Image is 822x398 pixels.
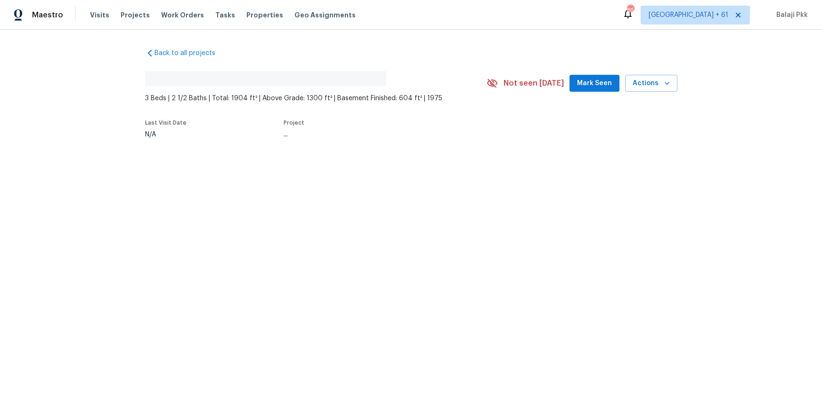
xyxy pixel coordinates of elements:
span: Geo Assignments [294,10,356,20]
span: Balaji Pkk [773,10,808,20]
span: Properties [246,10,283,20]
button: Actions [625,75,677,92]
div: 851 [627,6,634,15]
span: 3 Beds | 2 1/2 Baths | Total: 1904 ft² | Above Grade: 1300 ft² | Basement Finished: 604 ft² | 1975 [145,94,487,103]
span: Maestro [32,10,63,20]
span: Visits [90,10,109,20]
span: Work Orders [161,10,204,20]
span: Not seen [DATE] [504,79,564,88]
a: Back to all projects [145,48,236,58]
span: Actions [633,78,670,89]
span: Tasks [215,12,235,18]
span: [GEOGRAPHIC_DATA] + 61 [649,10,728,20]
span: Mark Seen [577,78,612,89]
div: ... [284,131,464,138]
span: Last Visit Date [145,120,187,126]
span: Projects [121,10,150,20]
span: Project [284,120,304,126]
button: Mark Seen [570,75,619,92]
div: N/A [145,131,187,138]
